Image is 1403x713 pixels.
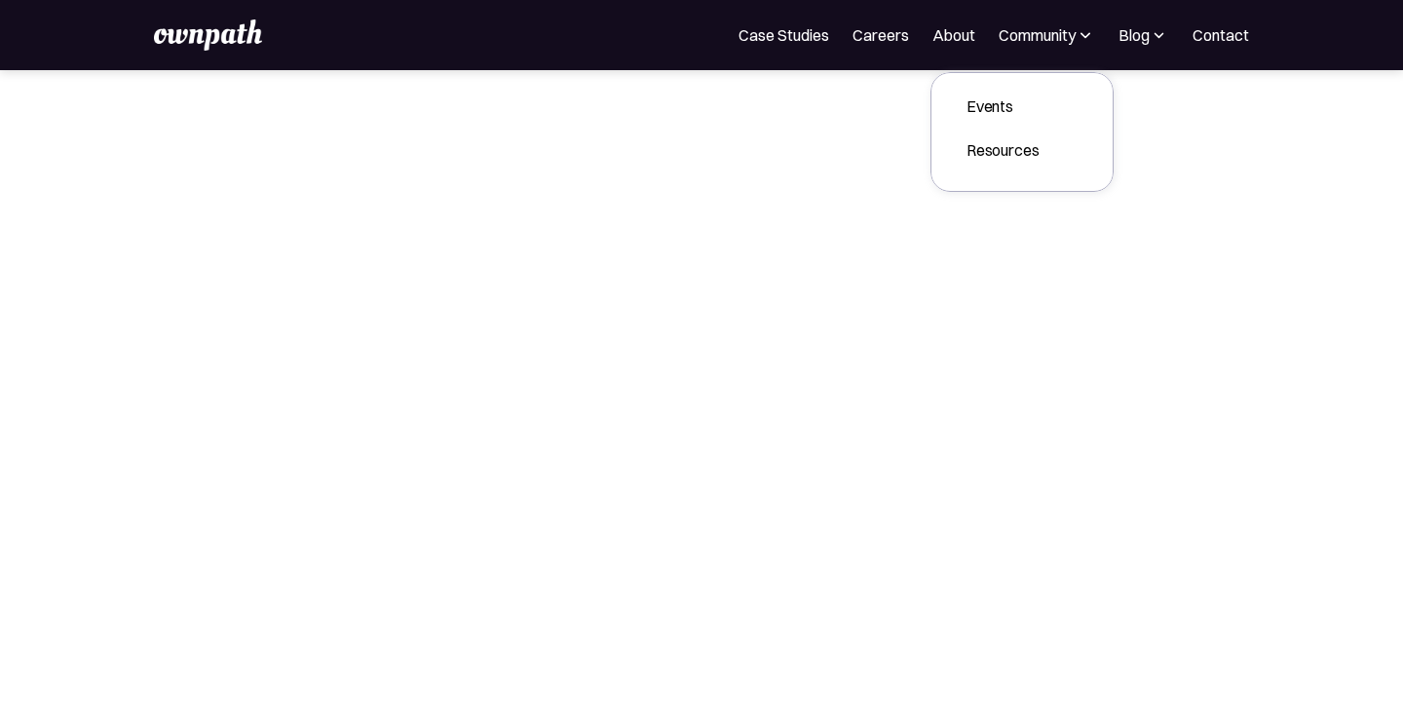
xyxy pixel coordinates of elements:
[967,94,1040,118] div: Events
[967,138,1040,162] div: Resources
[930,72,1115,192] nav: Community
[739,23,829,47] a: Case Studies
[853,23,909,47] a: Careers
[951,89,1055,124] a: Events
[999,23,1076,47] div: Community
[1119,23,1150,47] div: Blog
[999,23,1095,47] div: Community
[951,132,1055,168] a: Resources
[1119,23,1169,47] div: Blog
[932,23,975,47] a: About
[1193,23,1249,47] a: Contact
